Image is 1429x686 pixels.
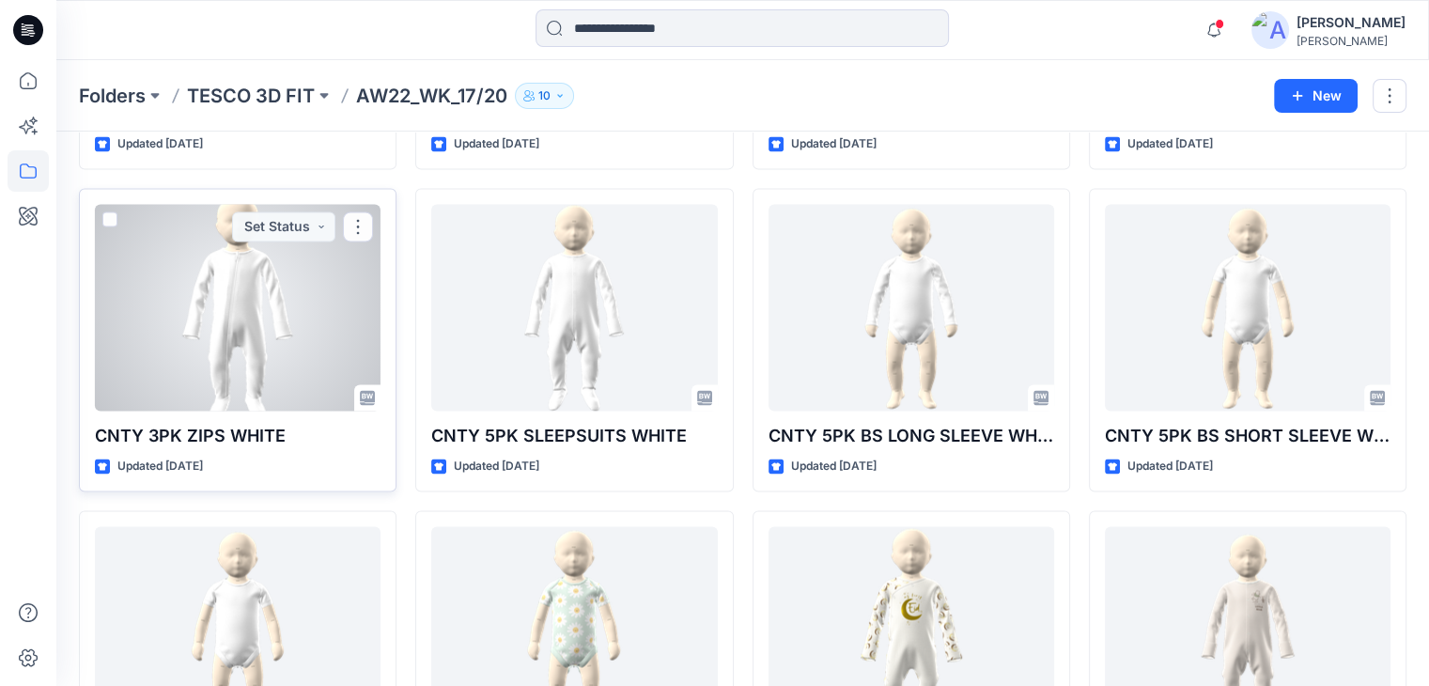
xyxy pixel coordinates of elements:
a: CNTY 3PK ZIPS WHITE [95,204,381,411]
div: [PERSON_NAME] [1297,11,1406,34]
p: Updated [DATE] [454,456,539,476]
p: Updated [DATE] [1127,456,1213,476]
a: CNTY 5PK BS LONG SLEEVE WHITE LONG SLEEVE 5PK BS [769,204,1054,411]
p: Updated [DATE] [791,134,877,154]
button: 10 [515,83,574,109]
p: CNTY 5PK BS LONG SLEEVE WHITE LONG SLEEVE 5PK BS [769,422,1054,448]
a: Folders [79,83,146,109]
p: CNTY 5PK SLEEPSUITS WHITE [431,422,717,448]
p: Updated [DATE] [117,134,203,154]
p: CNTY 5PK BS SHORT SLEEVE WHITE 10 PACK BS [1105,422,1390,448]
a: CNTY 5PK SLEEPSUITS WHITE [431,204,717,411]
a: CNTY 5PK BS SHORT SLEEVE WHITE 10 PACK BS [1105,204,1390,411]
button: New [1274,79,1358,113]
p: AW22_WK_17/20 [356,83,507,109]
p: Updated [DATE] [791,456,877,476]
p: CNTY 3PK ZIPS WHITE [95,422,381,448]
p: Updated [DATE] [454,134,539,154]
div: [PERSON_NAME] [1297,34,1406,48]
p: 10 [538,86,551,106]
a: TESCO 3D FIT [187,83,315,109]
img: avatar [1251,11,1289,49]
p: Updated [DATE] [1127,134,1213,154]
p: Updated [DATE] [117,456,203,476]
